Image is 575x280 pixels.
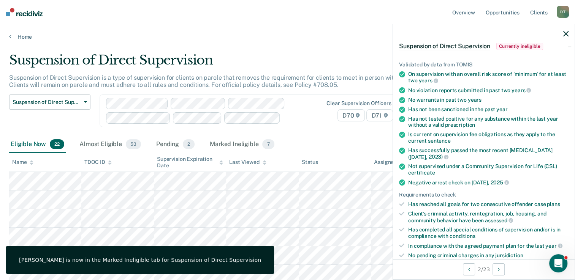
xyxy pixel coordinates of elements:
div: No warrants in past two [408,97,569,103]
div: Is current on supervision fee obligations as they apply to the current [408,131,569,144]
span: plans [547,201,560,207]
span: 2 [183,139,195,149]
div: Status [302,159,318,165]
span: years [418,77,438,83]
div: Last Viewed [229,159,266,165]
span: Currently ineligible [496,42,543,50]
div: Supervision Expiration Date [157,156,223,169]
img: Recidiviz [6,8,43,16]
div: No violation reports submitted in past two [408,87,569,94]
div: Has not tested positive for any substance within the last year without a valid [408,116,569,129]
div: Validated by data from TOMIS [399,61,569,68]
div: Suspension of Direct SupervisionCurrently ineligible [393,34,575,58]
span: Suspension of Direct Supervision [13,99,81,105]
div: Almost Eligible [78,136,143,153]
div: Not supervised under a Community Supervision for Life (CSL) [408,163,569,176]
iframe: Intercom live chat [549,254,567,272]
div: Clear supervision officers [326,100,391,107]
span: D71 [366,109,393,121]
div: [PERSON_NAME] is now in the Marked Ineligible tab for Suspension of Direct Supervision [19,256,261,263]
div: 2 / 23 [393,259,575,279]
div: Has reached all goals for two consecutive offender case [408,201,569,208]
span: 2023) [429,154,448,160]
span: jursidiction [495,252,523,258]
span: years [512,87,531,93]
div: Assigned to [374,159,410,165]
span: 53 [126,139,141,149]
span: prescription [445,122,475,128]
div: In compliance with the agreed payment plan for the last [408,242,569,249]
button: Next Opportunity [493,263,505,275]
div: Client’s criminal activity, reintegration, job, housing, and community behavior have been [408,211,569,223]
div: No pending criminal charges in any [408,252,569,259]
span: year [496,106,507,112]
span: 7 [262,139,274,149]
button: Previous Opportunity [463,263,475,275]
span: conditions [450,233,475,239]
div: Has not been sanctioned in the past [408,106,569,113]
span: year [545,243,562,249]
span: sentence [428,138,451,144]
div: Suspension of Direct Supervision [9,52,440,74]
a: Home [9,33,566,40]
span: years [468,97,482,103]
span: 2025 [490,179,508,186]
div: Marked Ineligible [208,136,276,153]
div: Has completed all special conditions of supervision and/or is in compliance with [408,227,569,239]
div: Name [12,159,33,165]
div: Eligible Now [9,136,66,153]
div: On supervision with an overall risk score of 'minimum' for at least two [408,71,569,84]
span: 22 [50,139,64,149]
div: Pending [155,136,196,153]
span: assessed [485,217,513,223]
div: TDOC ID [84,159,112,165]
span: certificate [408,170,435,176]
span: D70 [337,109,365,121]
div: Has successfully passed the most recent [MEDICAL_DATA] ([DATE], [408,147,569,160]
div: Requirements to check [399,192,569,198]
div: D T [557,6,569,18]
div: Negative arrest check on [DATE], [408,179,569,186]
p: Suspension of Direct Supervision is a type of supervision for clients on parole that removes the ... [9,74,421,88]
span: Suspension of Direct Supervision [399,42,490,50]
